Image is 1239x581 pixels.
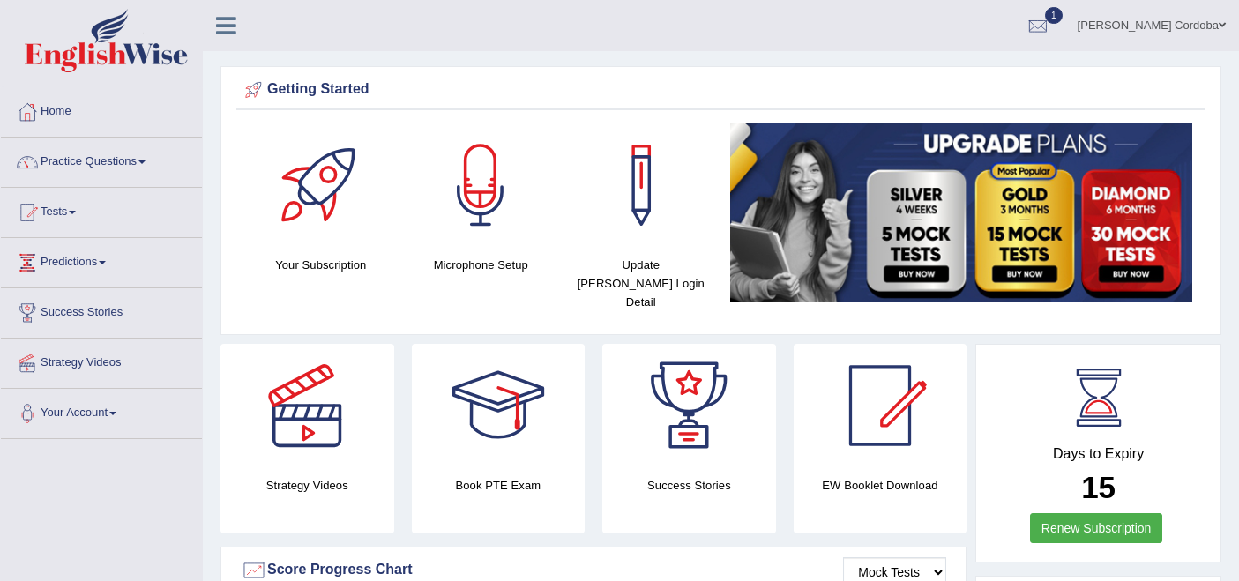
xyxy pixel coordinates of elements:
[602,476,776,495] h4: Success Stories
[1045,7,1063,24] span: 1
[1,188,202,232] a: Tests
[730,123,1193,302] img: small5.jpg
[220,476,394,495] h4: Strategy Videos
[570,256,713,311] h4: Update [PERSON_NAME] Login Detail
[1,339,202,383] a: Strategy Videos
[1,138,202,182] a: Practice Questions
[1,87,202,131] a: Home
[1,288,202,332] a: Success Stories
[412,476,586,495] h4: Book PTE Exam
[241,77,1201,103] div: Getting Started
[410,256,553,274] h4: Microphone Setup
[1030,513,1163,543] a: Renew Subscription
[996,446,1201,462] h4: Days to Expiry
[794,476,967,495] h4: EW Booklet Download
[1081,470,1116,504] b: 15
[1,238,202,282] a: Predictions
[250,256,392,274] h4: Your Subscription
[1,389,202,433] a: Your Account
